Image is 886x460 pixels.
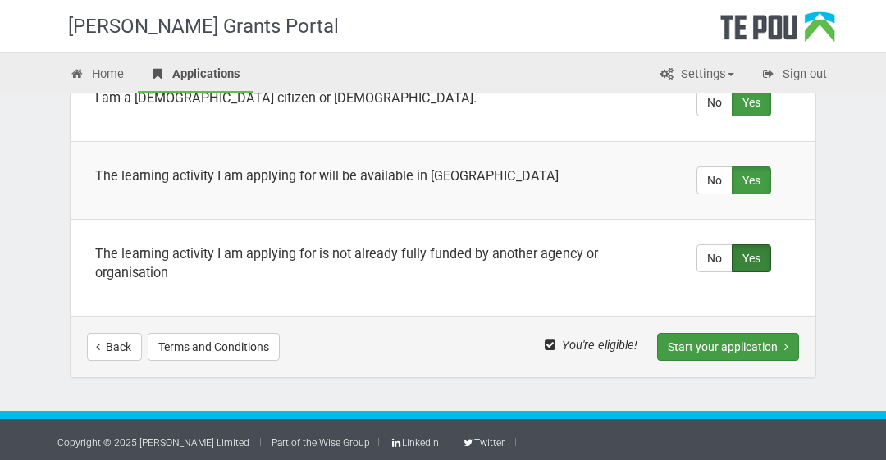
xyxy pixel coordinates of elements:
[57,437,249,449] a: Copyright © 2025 [PERSON_NAME] Limited
[272,437,370,449] a: Part of the Wise Group
[390,437,439,449] a: LinkedIn
[148,333,280,361] button: Terms and Conditions
[95,244,627,282] div: The learning activity I am applying for is not already fully funded by another agency or organisa...
[138,57,253,93] a: Applications
[95,166,627,185] div: The learning activity I am applying for will be available in [GEOGRAPHIC_DATA]
[732,166,771,194] label: Yes
[95,89,627,107] div: I am a [DEMOGRAPHIC_DATA] citizen or [DEMOGRAPHIC_DATA].
[696,166,733,194] label: No
[696,89,733,116] label: No
[748,57,839,93] a: Sign out
[461,437,504,449] a: Twitter
[696,244,733,272] label: No
[732,89,771,116] label: Yes
[87,333,142,361] a: Back
[545,338,654,353] span: You're eligible!
[57,57,136,93] a: Home
[657,333,799,361] button: Start your application
[646,57,747,93] a: Settings
[720,11,835,52] div: Te Pou Logo
[732,244,771,272] label: Yes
